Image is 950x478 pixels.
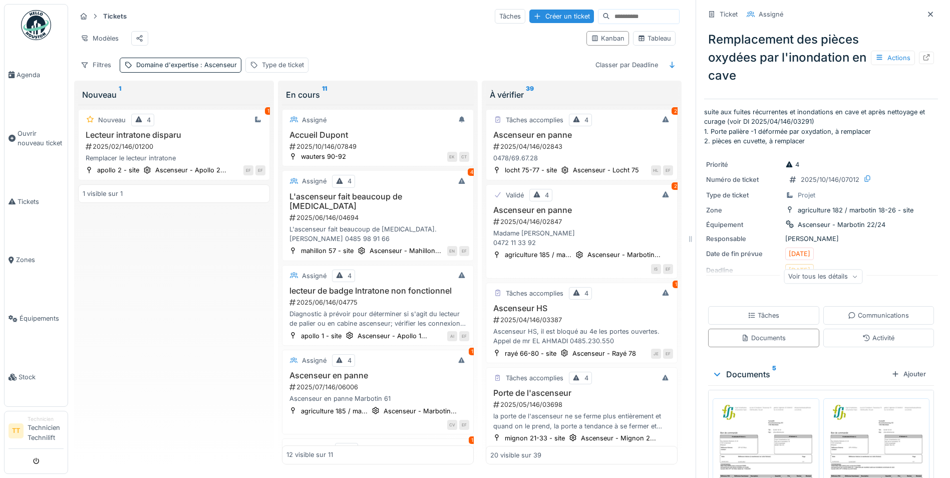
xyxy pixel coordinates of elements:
div: mignon 21-33 - site [505,433,565,443]
h3: Ascenseur en panne [490,130,673,140]
div: CV [447,420,457,430]
strong: Tickets [99,12,131,21]
div: agriculture 182 / marbotin 18-26 - site [798,205,913,215]
div: Ajouter [887,367,930,381]
div: wauters 90-92 [301,152,346,161]
div: JE [651,349,661,359]
span: Équipements [20,314,64,323]
sup: 11 [322,89,327,101]
div: L'ascenseur fait beaucoup de [MEDICAL_DATA]. [PERSON_NAME] 0485 98 91 66 [286,224,469,244]
div: Ascenseur HS, il est bloqué au 4e les portes ouvertes. Appel de mr EL AHMADI 0485.230.550 [490,327,673,346]
div: En cours [302,444,330,454]
div: 2 [672,107,680,115]
div: 2025/06/146/04694 [288,213,469,222]
div: Assigné [302,176,327,186]
a: Stock [5,348,68,406]
div: Numéro de ticket [706,175,781,184]
div: Ascenseur - Rayé 78 [572,349,636,358]
img: Badge_color-CXgf-gQk.svg [21,10,51,40]
span: : Ascenseur [198,61,237,69]
div: Priorité [706,160,781,169]
div: 2025/02/146/01200 [85,142,265,151]
div: 4 [584,289,588,298]
div: 1 [469,436,476,444]
div: Ascenseur - Marbotin 22/24 [798,220,885,229]
a: Zones [5,231,68,290]
div: EN [447,246,457,256]
div: 4 [147,115,151,125]
div: 2025/07/146/06006 [288,382,469,392]
div: 1 visible sur 1 [83,189,123,198]
p: suite aux fuites récurrentes et inondations en cave et après nettoyage et curage (voir DI 2025/04... [704,107,938,146]
div: 1 [265,107,272,115]
div: EF [459,420,469,430]
div: EF [255,165,265,175]
div: EF [459,331,469,341]
div: Type de ticket [262,60,304,70]
div: Assigné [302,115,327,125]
div: 4 [348,176,352,186]
div: 2025/04/146/03387 [492,315,673,325]
div: Documents [741,333,786,343]
div: EF [459,246,469,256]
div: CT [459,152,469,162]
div: 1 [469,348,476,355]
div: Remplacer le lecteur intratone [83,153,265,163]
div: apollo 1 - site [301,331,342,341]
div: Ascenseur - Marbotin... [587,250,661,260]
h3: Ascenseur en panne [490,205,673,215]
h3: lecteur de badge Intratone non fonctionnel [286,286,469,296]
h3: Porte de l'ascenseur [490,388,673,398]
a: Équipements [5,289,68,348]
h3: Lecteur intratone disparu [83,130,265,140]
div: 20 visible sur 39 [490,450,541,460]
div: Responsable [706,234,781,244]
div: Ascenseur - Mahillon... [370,246,441,256]
div: 4 [785,160,799,169]
div: En cours [286,89,470,101]
div: Assigné [302,271,327,281]
div: 2025/10/146/07012 [801,175,859,184]
div: Équipement [706,220,781,229]
div: EK [447,152,457,162]
div: 4 [545,190,549,200]
div: IS [651,264,661,274]
div: Kanban [591,34,624,43]
span: Agenda [17,70,64,80]
div: 12 visible sur 11 [286,450,333,460]
div: 4 [584,115,588,125]
div: Activité [862,333,894,343]
div: Communications [848,311,909,320]
div: Ascenseur - Mignon 2... [581,433,656,443]
div: Filtres [76,58,116,72]
div: apollo 2 - site [97,165,139,175]
div: Madame [PERSON_NAME] 0472 11 33 92 [490,228,673,248]
div: EF [663,165,673,175]
div: HL [651,165,661,175]
div: 2025/04/146/02847 [492,217,673,226]
div: Actions [871,51,915,65]
div: Modèles [76,31,123,46]
div: [PERSON_NAME] [706,234,936,244]
div: Tâches [748,311,779,320]
span: Zones [16,255,64,265]
div: 4 [468,168,476,176]
div: Assigné [302,356,327,365]
div: 2025/04/146/02843 [492,142,673,151]
div: Type de ticket [706,190,781,200]
div: Ascenseur - Apollo 2... [155,165,226,175]
span: Tickets [18,197,64,206]
div: 4 [348,356,352,365]
div: 0478/69.67.28 [490,153,673,163]
div: 4 [584,373,588,383]
div: Diagnostic à prévoir pour déterminer si s'agit du lecteur de palier ou en cabine ascenseur; vérif... [286,309,469,328]
div: 2025/05/146/03698 [492,400,673,409]
h3: Ascenseur HS [490,304,673,313]
div: Tâches [495,9,525,24]
span: Ouvrir nouveau ticket [18,129,64,148]
div: EF [243,165,253,175]
div: Voir tous les détails [784,269,862,284]
a: Tickets [5,172,68,231]
div: Ascenseur - Apollo 1... [358,331,427,341]
div: Tâches accomplies [506,289,563,298]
